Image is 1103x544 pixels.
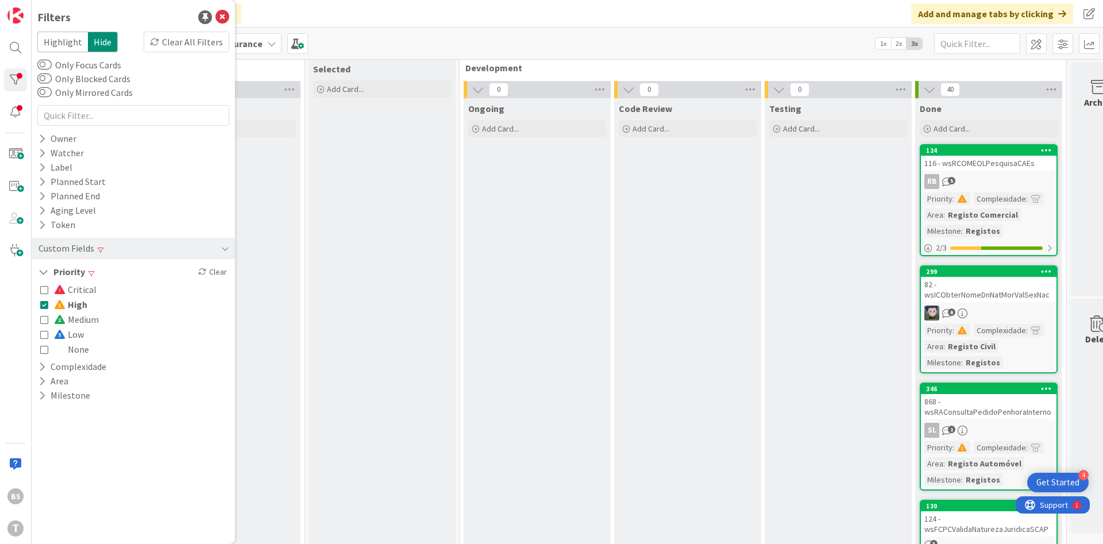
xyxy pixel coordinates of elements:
[37,218,76,232] div: Token
[327,84,364,94] span: Add Card...
[54,297,87,312] span: High
[639,83,659,97] span: 0
[54,342,89,357] span: None
[7,488,24,504] div: BS
[37,203,97,218] div: Aging Level
[37,360,107,374] button: Complexidade
[1036,477,1079,488] div: Get Started
[37,175,107,189] div: Planned Start
[54,327,84,342] span: Low
[921,145,1056,171] div: 124116 - wsRCOMEOLPesquisaCAEs
[920,383,1058,491] a: 346868 - wsRAConsultaPedidoPenhoraInternoSLPriority:Complexidade:Area:Registo AutomóvelMilestone:...
[926,146,1056,155] div: 124
[769,103,801,114] span: Testing
[924,356,961,369] div: Milestone
[945,457,1024,470] div: Registo Automóvel
[921,174,1056,189] div: RB
[921,267,1056,302] div: 29982 - wsICObterNomeDnNatMorValSexNac
[974,441,1026,454] div: Complexidade
[1026,324,1028,337] span: :
[468,103,504,114] span: Ongoing
[37,189,101,203] div: Planned End
[926,502,1056,510] div: 130
[924,209,943,221] div: Area
[7,520,24,537] div: T
[948,308,955,316] span: 6
[921,306,1056,321] div: LS
[921,145,1056,156] div: 124
[37,58,121,72] label: Only Focus Cards
[921,511,1056,537] div: 124 - wsFCPCValidaNaturezaJuridicaSCAP
[1078,470,1089,480] div: 4
[37,73,52,84] button: Only Blocked Cards
[54,312,99,327] span: Medium
[37,160,74,175] div: Label
[619,103,672,114] span: Code Review
[482,124,519,134] span: Add Card...
[37,9,71,26] div: Filters
[54,282,97,297] span: Critical
[924,423,939,438] div: SL
[924,324,952,337] div: Priority
[37,72,130,86] label: Only Blocked Cards
[926,268,1056,276] div: 299
[37,86,133,99] label: Only Mirrored Cards
[40,282,97,297] button: Critical
[924,340,943,353] div: Area
[926,385,1056,393] div: 346
[952,324,954,337] span: :
[37,32,88,52] span: Highlight
[1026,192,1028,205] span: :
[891,38,907,49] span: 2x
[37,132,78,146] div: Owner
[934,124,970,134] span: Add Card...
[924,306,939,321] img: LS
[921,394,1056,419] div: 868 - wsRAConsultaPedidoPenhoraInterno
[924,473,961,486] div: Milestone
[924,441,952,454] div: Priority
[940,83,960,97] span: 40
[963,225,1003,237] div: Registos
[37,241,95,256] div: Custom Fields
[40,342,89,357] button: None
[921,501,1056,511] div: 130
[783,124,820,134] span: Add Card...
[88,32,118,52] span: Hide
[907,38,922,49] span: 3x
[924,174,939,189] div: RB
[943,457,945,470] span: :
[37,59,52,71] button: Only Focus Cards
[974,324,1026,337] div: Complexidade
[1027,473,1089,492] div: Open Get Started checklist, remaining modules: 4
[144,32,229,52] div: Clear All Filters
[920,265,1058,373] a: 29982 - wsICObterNomeDnNatMorValSexNacLSPriority:Complexidade:Area:Registo CivilMilestone:Registos
[961,225,963,237] span: :
[963,356,1003,369] div: Registos
[1026,441,1028,454] span: :
[961,473,963,486] span: :
[974,192,1026,205] div: Complexidade
[952,441,954,454] span: :
[924,457,943,470] div: Area
[921,501,1056,537] div: 130124 - wsFCPCValidaNaturezaJuridicaSCAP
[40,297,87,312] button: High
[921,384,1056,419] div: 346868 - wsRAConsultaPedidoPenhoraInterno
[876,38,891,49] span: 1x
[7,7,24,24] img: Visit kanbanzone.com
[37,146,85,160] div: Watcher
[37,87,52,98] button: Only Mirrored Cards
[952,192,954,205] span: :
[924,192,952,205] div: Priority
[37,374,70,388] button: Area
[40,312,99,327] button: Medium
[911,3,1073,24] div: Add and manage tabs by clicking
[921,277,1056,302] div: 82 - wsICObterNomeDnNatMorValSexNac
[313,63,350,75] span: Selected
[948,177,955,184] span: 5
[465,62,1052,74] span: Development
[921,384,1056,394] div: 346
[633,124,669,134] span: Add Card...
[920,103,942,114] span: Done
[920,144,1058,256] a: 124116 - wsRCOMEOLPesquisaCAEsRBPriority:Complexidade:Area:Registo ComercialMilestone:Registos2/3
[40,327,84,342] button: Low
